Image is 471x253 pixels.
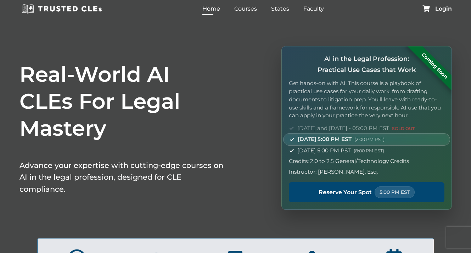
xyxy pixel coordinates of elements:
[297,146,384,155] span: [DATE] 5:00 PM PST
[19,61,225,142] h1: Real-World AI CLEs For Legal Mastery
[375,186,415,198] span: 5:00 PM EST
[319,188,372,197] span: Reserve Your Spot
[289,157,409,165] span: Credits: 2.0 to 2.5 General/Technology Credits
[289,79,444,120] p: Get hands-on with AI. This course is a playbook of practical use cases for your daily work, from ...
[201,4,222,14] a: Home
[19,4,104,14] img: Trusted CLEs
[289,54,444,75] h4: AI in the Legal Profession: Practical Use Cases that Work
[232,4,259,14] a: Courses
[297,124,415,133] span: [DATE] and [DATE] - 05:00 PM EST
[298,135,385,144] span: [DATE] 5:00 PM EST
[406,38,462,94] div: Coming Soon
[435,6,452,12] a: Login
[269,4,291,14] a: States
[289,182,444,202] a: Reserve Your Spot 5:00 PM EST
[302,4,326,14] a: Faculty
[289,168,378,176] span: Instructor: [PERSON_NAME], Esq.
[354,137,385,142] span: (2:00 PM PST)
[354,148,384,153] span: (8:00 PM EST)
[19,159,225,195] p: Advance your expertise with cutting-edge courses on AI in the legal profession, designed for CLE ...
[392,126,415,131] span: SOLD OUT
